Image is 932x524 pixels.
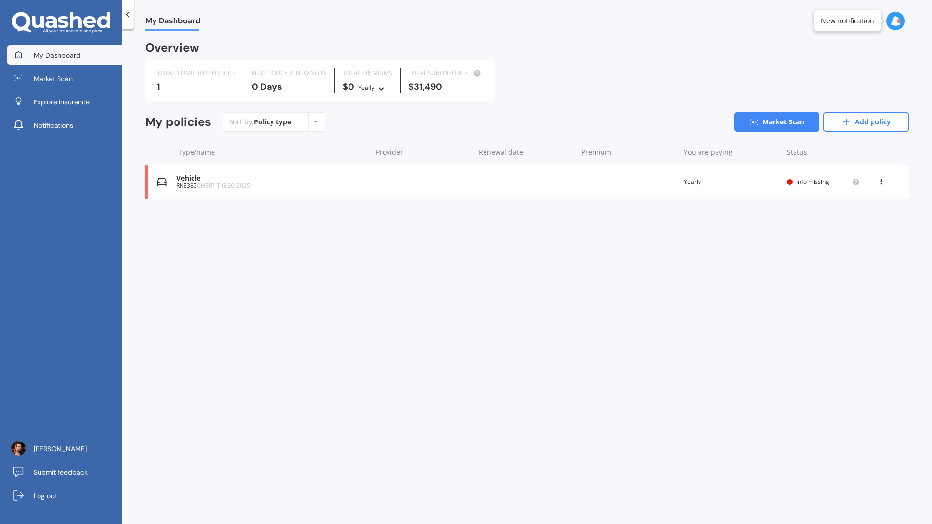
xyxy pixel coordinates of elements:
div: Provider [376,147,471,157]
div: Vehicle [176,174,367,182]
a: My Dashboard [7,45,122,65]
a: Add policy [823,112,909,132]
span: Notifications [34,121,73,130]
span: Log out [34,491,57,501]
div: 0 Days [252,82,327,92]
span: CHERY TIGGO 2025 [197,181,250,190]
div: New notification [821,16,874,26]
div: RKE385 [176,182,367,189]
div: Sort by: [229,117,291,127]
div: NEXT POLICY RENEWING IN [252,68,327,78]
a: Log out [7,486,122,505]
div: Premium [582,147,677,157]
a: Market Scan [734,112,819,132]
div: Type/name [178,147,368,157]
div: Renewal date [479,147,574,157]
div: You are paying [684,147,779,157]
div: $0 [343,82,392,93]
div: 1 [157,82,236,92]
span: My Dashboard [34,50,80,60]
div: TOTAL SUM INSURED [408,68,483,78]
span: Market Scan [34,74,73,83]
a: [PERSON_NAME] [7,439,122,459]
div: Status [787,147,860,157]
img: ACg8ocIUMpCVZ3foJtzg69va81JBEIWfO527SIkT6N44MlRIOz-9Ew8=s96-c [11,441,26,456]
img: Vehicle [157,177,167,187]
span: Submit feedback [34,467,88,477]
div: Policy type [254,117,291,127]
a: Explore insurance [7,92,122,112]
div: $31,490 [408,82,483,92]
div: TOTAL NUMBER OF POLICIES [157,68,236,78]
span: Info missing [796,178,829,186]
span: My Dashboard [145,16,200,29]
span: Explore insurance [34,97,90,107]
a: Notifications [7,116,122,135]
span: [PERSON_NAME] [34,444,87,454]
div: Yearly [358,83,375,93]
a: Submit feedback [7,463,122,482]
div: Yearly [684,177,779,187]
div: TOTAL PREMIUMS [343,68,392,78]
a: Market Scan [7,69,122,88]
div: Overview [145,43,199,53]
div: My policies [145,115,211,129]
